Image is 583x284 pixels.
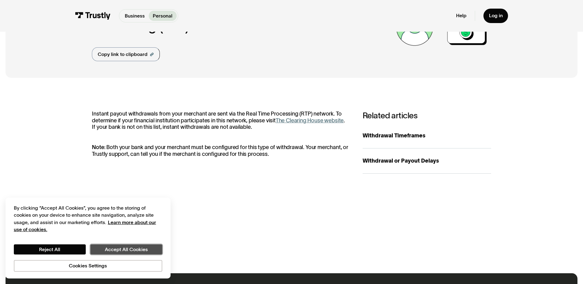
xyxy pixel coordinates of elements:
a: Log in [483,9,508,23]
div: Cookie banner [6,198,171,279]
button: Accept All Cookies [90,244,162,255]
div: Log in [489,13,503,19]
img: Trustly Logo [75,12,111,20]
h3: Related articles [363,111,491,120]
strong: Note [92,144,104,150]
button: Reject All [14,244,86,255]
a: The Clearing House website [276,117,344,124]
a: Withdrawal Timeframes [363,123,491,148]
a: Help [456,13,467,19]
a: Business [120,11,149,21]
div: Was this article helpful? [92,209,334,218]
button: Cookies Settings [14,260,162,272]
div: Withdrawal Timeframes [363,132,491,140]
p: Personal [153,12,172,20]
div: Copy link to clipboard [98,51,148,58]
p: : Both your bank and your merchant must be configured for this type of withdrawal. Your merchant,... [92,144,349,157]
a: Copy link to clipboard [92,47,160,61]
p: Business [125,12,145,20]
a: Personal [149,11,177,21]
div: Privacy [14,204,162,272]
p: Instant payout withdrawals from your merchant are sent via the Real Time Processing (RTP) network... [92,111,349,130]
div: By clicking “Accept All Cookies”, you agree to the storing of cookies on your device to enhance s... [14,204,162,233]
a: Withdrawal or Payout Delays [363,148,491,174]
div: Withdrawal or Payout Delays [363,157,491,165]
